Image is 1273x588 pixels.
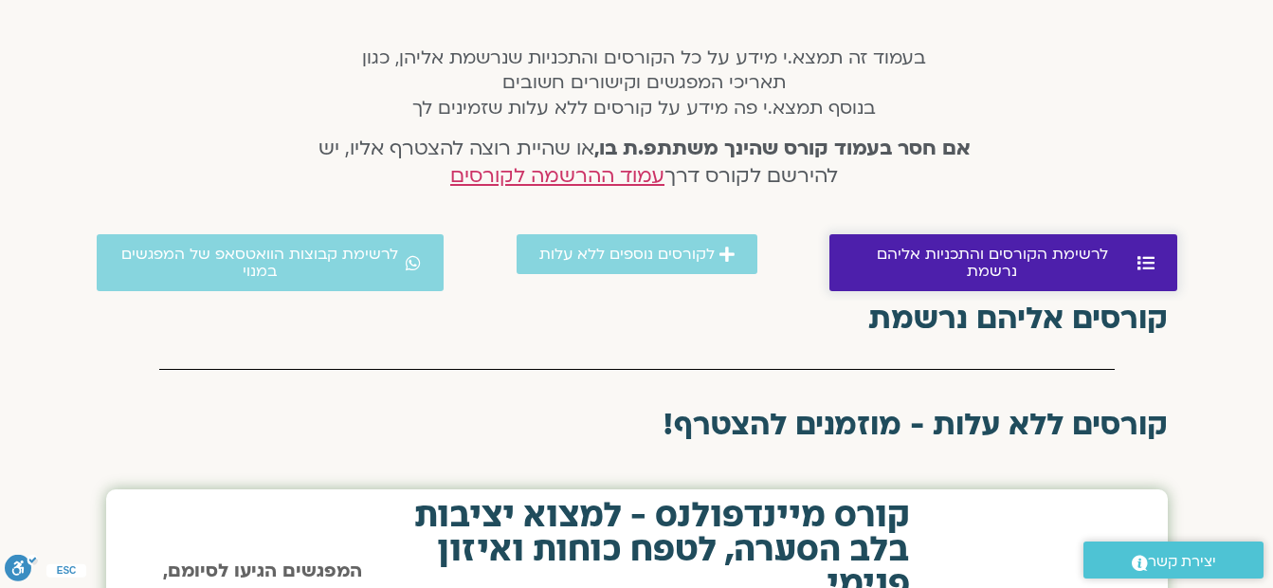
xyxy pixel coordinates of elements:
a: יצירת קשר [1083,542,1264,579]
span: לקורסים נוספים ללא עלות [539,246,715,263]
h5: בעמוד זה תמצא.י מידע על כל הקורסים והתכניות שנרשמת אליהן, כגון תאריכי המפגשים וקישורים חשובים בנו... [293,46,995,120]
span: יצירת קשר [1148,549,1216,575]
h2: קורסים אליהם נרשמת [106,302,1168,336]
span: לרשימת קבוצות הוואטסאפ של המפגשים במנוי [119,246,402,280]
h4: או שהיית רוצה להצטרף אליו, יש להירשם לקורס דרך [293,136,995,191]
strong: אם חסר בעמוד קורס שהינך משתתפ.ת בו, [594,135,971,162]
a: לרשימת קבוצות הוואטסאפ של המפגשים במנוי [97,234,445,291]
span: לרשימת הקורסים והתכניות אליהם נרשמת [852,246,1133,280]
h2: קורסים ללא עלות - מוזמנים להצטרף! [106,408,1168,442]
a: לקורסים נוספים ללא עלות [517,234,757,274]
a: לרשימת הקורסים והתכניות אליהם נרשמת [829,234,1177,291]
a: עמוד ההרשמה לקורסים [450,162,664,190]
